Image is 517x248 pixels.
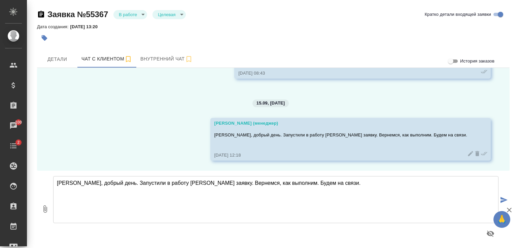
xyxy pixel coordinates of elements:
span: 🙏 [496,212,508,226]
button: Предпросмотр [482,225,498,242]
button: Добавить тэг [37,31,52,45]
button: Скопировать ссылку [37,10,45,18]
a: Заявка №55367 [47,10,108,19]
p: [PERSON_NAME], добрый день. Запустили в работу [PERSON_NAME] заявку. Вернемся, как выполним. Буде... [214,132,468,138]
div: [PERSON_NAME] (менеджер) [214,120,468,127]
div: В работе [113,10,147,19]
span: Детали [41,55,73,64]
p: 15.09, [DATE] [256,100,285,107]
div: [DATE] 12:18 [214,152,468,159]
span: Чат с клиентом [81,55,132,63]
span: 100 [11,119,26,126]
span: История заказов [460,58,494,65]
button: Целевая [156,12,177,17]
p: Дата создания: [37,24,70,29]
span: Кратко детали входящей заявки [425,11,491,18]
a: 100 [2,117,25,134]
p: [DATE] 13:20 [70,24,103,29]
button: В работе [117,12,139,17]
button: 77071111881 (Алексей) - (undefined) [77,51,136,68]
div: В работе [152,10,185,19]
span: 2 [13,139,24,146]
span: Внутренний чат [140,55,193,63]
a: 2 [2,137,25,154]
svg: Подписаться [185,55,193,63]
button: 🙏 [493,211,510,228]
svg: Подписаться [124,55,132,63]
div: [DATE] 08:43 [238,70,467,77]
